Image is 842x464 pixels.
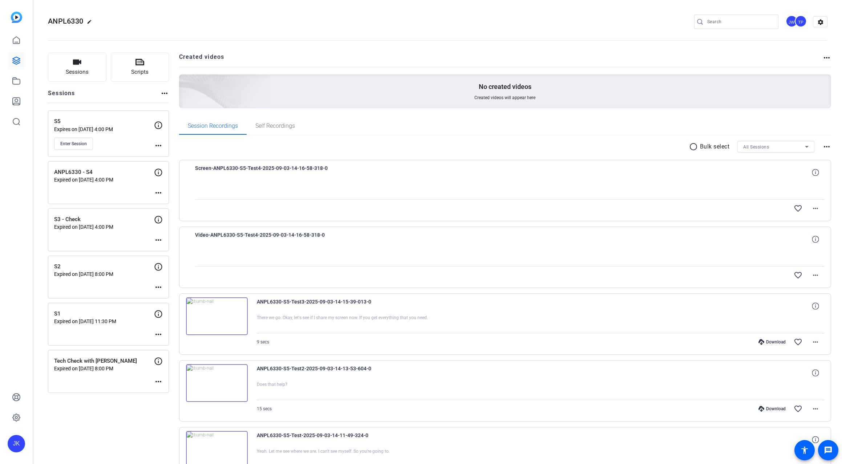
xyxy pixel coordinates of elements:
mat-icon: favorite_border [794,338,802,346]
mat-icon: favorite_border [794,271,802,280]
span: Enter Session [60,141,87,147]
span: Session Recordings [188,123,238,129]
span: Created videos will appear here [474,95,535,101]
p: Expired on [DATE] 11:30 PM [54,318,154,324]
button: Scripts [111,53,169,82]
span: 15 secs [257,406,272,411]
p: Tech Check with [PERSON_NAME] [54,357,154,365]
div: Download [755,339,789,345]
ngx-avatar: Tommy Perez [795,15,807,28]
h2: Sessions [48,89,75,103]
mat-icon: more_horiz [154,236,163,244]
button: Sessions [48,53,106,82]
mat-icon: more_horiz [811,404,820,413]
img: thumb-nail [186,297,248,335]
mat-icon: more_horiz [154,141,163,150]
mat-icon: more_horiz [154,330,163,339]
p: Bulk select [700,142,730,151]
mat-icon: more_horiz [154,377,163,386]
span: ANPL6330-S5-Test-2025-09-03-14-11-49-324-0 [257,431,391,448]
span: Sessions [66,68,89,76]
p: S5 [54,117,154,126]
mat-icon: more_horiz [822,53,831,62]
mat-icon: more_horiz [822,142,831,151]
p: Expired on [DATE] 8:00 PM [54,366,154,371]
p: Expires on [DATE] 4:00 PM [54,126,154,132]
mat-icon: more_horiz [154,283,163,292]
img: thumb-nail [186,364,248,402]
span: All Sessions [743,145,769,150]
ngx-avatar: Justin Wilbur [786,15,798,28]
h2: Created videos [179,53,823,67]
mat-icon: more_horiz [811,204,820,213]
span: Self Recordings [255,123,295,129]
p: ANPL6330 - S4 [54,168,154,176]
mat-icon: more_horiz [811,271,820,280]
p: Expired on [DATE] 8:00 PM [54,271,154,277]
mat-icon: accessibility [800,446,809,455]
span: Screen-ANPL6330-S5-Test4-2025-09-03-14-16-58-318-0 [195,164,329,181]
mat-icon: edit [87,19,96,28]
button: Enter Session [54,138,93,150]
mat-icon: favorite_border [794,204,802,213]
mat-icon: favorite_border [794,404,802,413]
input: Search [707,17,773,26]
mat-icon: more_horiz [154,188,163,197]
span: ANPL6330-S5-Test3-2025-09-03-14-15-39-013-0 [257,297,391,315]
span: Video-ANPL6330-S5-Test4-2025-09-03-14-16-58-318-0 [195,231,329,248]
mat-icon: settings [813,17,828,28]
p: S1 [54,310,154,318]
span: Scripts [131,68,149,76]
img: blue-gradient.svg [11,12,22,23]
mat-icon: more_horiz [160,89,169,98]
img: Creted videos background [98,3,271,160]
mat-icon: radio_button_unchecked [689,142,700,151]
p: Expired on [DATE] 4:00 PM [54,224,154,230]
div: Download [755,406,789,412]
p: S3 - Check [54,215,154,224]
p: No created videos [479,82,531,91]
mat-icon: more_horiz [811,338,820,346]
p: Expired on [DATE] 4:00 PM [54,177,154,183]
div: TP [795,15,807,27]
span: ANPL6330-S5-Test2-2025-09-03-14-13-53-604-0 [257,364,391,382]
span: 9 secs [257,339,269,345]
mat-icon: message [824,446,833,455]
div: JK [8,435,25,452]
p: S2 [54,262,154,271]
div: JW [786,15,798,27]
span: ANPL6330 [48,17,83,25]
